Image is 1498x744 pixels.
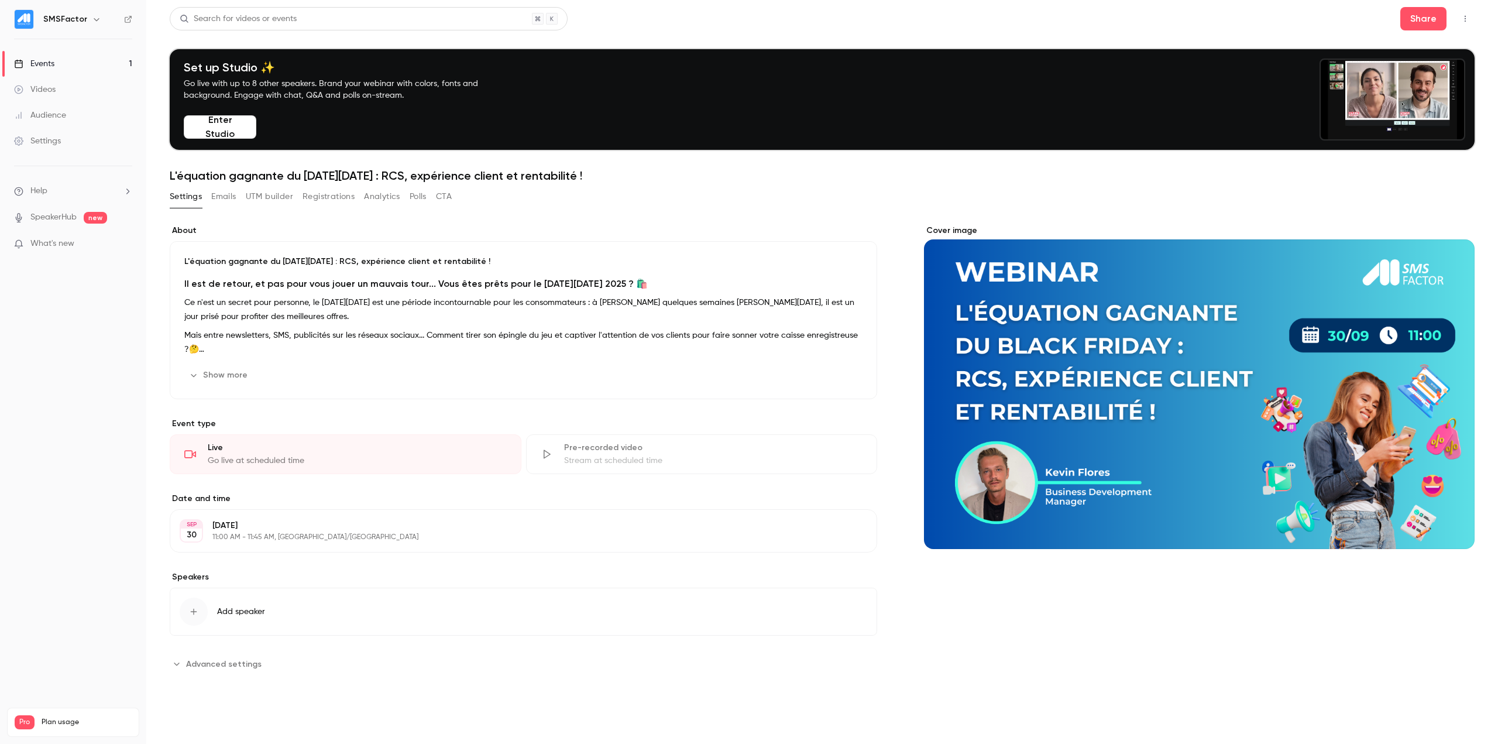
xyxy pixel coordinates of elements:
button: Analytics [364,187,400,206]
label: Date and time [170,493,877,505]
button: Advanced settings [170,654,269,673]
div: LiveGo live at scheduled time [170,434,521,474]
strong: 🤔 [189,345,204,354]
div: Live [208,442,507,454]
div: SEP [181,520,202,529]
label: Cover image [924,225,1475,236]
p: 11:00 AM - 11:45 AM, [GEOGRAPHIC_DATA]/[GEOGRAPHIC_DATA] [212,533,815,542]
h2: Il est de retour, et pas pour vous jouer un mauvais tour... Vous êtes prêts pour le [DATE][DATE] ... [184,277,863,291]
p: L'équation gagnante du [DATE][DATE] : RCS, expérience client et rentabilité ! [184,256,863,268]
p: 30 [187,529,197,541]
h6: SMSFactor [43,13,87,25]
p: Event type [170,418,877,430]
button: Enter Studio [184,115,256,139]
span: What's new [30,238,74,250]
p: [DATE] [212,520,815,532]
h1: L'équation gagnante du [DATE][DATE] : RCS, expérience client et rentabilité ! [170,169,1475,183]
button: Polls [410,187,427,206]
button: Settings [170,187,202,206]
a: SpeakerHub [30,211,77,224]
button: Emails [211,187,236,206]
button: UTM builder [246,187,293,206]
p: Mais entre newsletters, SMS, publicités sur les réseaux sociaux... Comment tirer son épingle du j... [184,328,863,356]
p: Go live with up to 8 other speakers. Brand your webinar with colors, fonts and background. Engage... [184,78,506,101]
img: SMSFactor [15,10,33,29]
span: Advanced settings [186,658,262,670]
button: Show more [184,366,255,385]
span: Plan usage [42,718,132,727]
div: Events [14,58,54,70]
div: Settings [14,135,61,147]
span: Pro [15,715,35,729]
button: Registrations [303,187,355,206]
div: Videos [14,84,56,95]
span: Add speaker [217,606,265,618]
iframe: Noticeable Trigger [118,239,132,249]
button: CTA [436,187,452,206]
div: Pre-recorded videoStream at scheduled time [526,434,878,474]
li: help-dropdown-opener [14,185,132,197]
div: Stream at scheduled time [564,455,863,467]
span: Help [30,185,47,197]
button: Add speaker [170,588,877,636]
div: Search for videos or events [180,13,297,25]
p: Ce n'est un secret pour personne, le [DATE][DATE] est une période incontournable pour les consomm... [184,296,863,324]
section: Advanced settings [170,654,877,673]
label: About [170,225,877,236]
section: Cover image [924,225,1475,549]
div: Audience [14,109,66,121]
div: Pre-recorded video [564,442,863,454]
span: new [84,212,107,224]
div: Go live at scheduled time [208,455,507,467]
h4: Set up Studio ✨ [184,60,506,74]
label: Speakers [170,571,877,583]
button: Share [1400,7,1447,30]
